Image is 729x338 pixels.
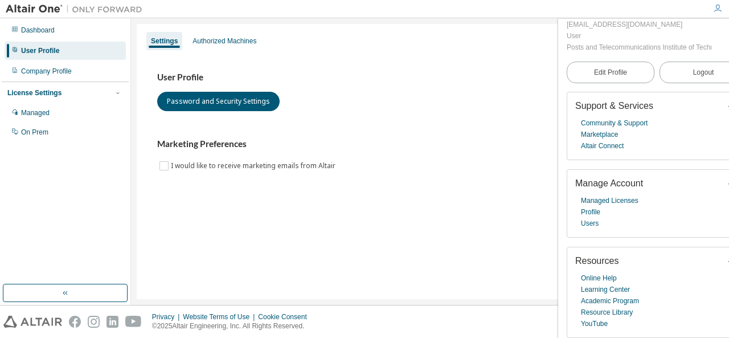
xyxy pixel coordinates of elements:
[107,316,118,328] img: linkedin.svg
[567,42,711,53] div: Posts and Telecommunications Institute of Technology PTIT
[567,19,711,30] div: [EMAIL_ADDRESS][DOMAIN_NAME]
[581,272,617,284] a: Online Help
[88,316,100,328] img: instagram.svg
[171,159,338,173] label: I would like to receive marketing emails from Altair
[151,36,178,46] div: Settings
[152,321,314,331] p: © 2025 Altair Engineering, Inc. All Rights Reserved.
[21,46,59,55] div: User Profile
[21,128,48,137] div: On Prem
[258,312,313,321] div: Cookie Consent
[567,62,654,83] a: Edit Profile
[581,307,633,318] a: Resource Library
[581,140,624,152] a: Altair Connect
[193,36,256,46] div: Authorized Machines
[567,30,711,42] div: User
[21,108,50,117] div: Managed
[7,88,62,97] div: License Settings
[21,67,72,76] div: Company Profile
[69,316,81,328] img: facebook.svg
[581,318,608,329] a: YouTube
[125,316,142,328] img: youtube.svg
[581,117,648,129] a: Community & Support
[575,178,643,188] span: Manage Account
[152,312,183,321] div: Privacy
[581,206,600,218] a: Profile
[3,316,62,328] img: altair_logo.svg
[183,312,258,321] div: Website Terms of Use
[575,101,653,111] span: Support & Services
[575,256,619,266] span: Resources
[594,68,627,77] span: Edit Profile
[581,218,599,229] a: Users
[157,72,703,83] h3: User Profile
[581,295,639,307] a: Academic Program
[693,67,714,78] span: Logout
[21,26,55,35] div: Dashboard
[157,92,280,111] button: Password and Security Settings
[6,3,148,15] img: Altair One
[581,195,638,206] a: Managed Licenses
[581,284,630,295] a: Learning Center
[157,139,703,150] h3: Marketing Preferences
[581,129,618,140] a: Marketplace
